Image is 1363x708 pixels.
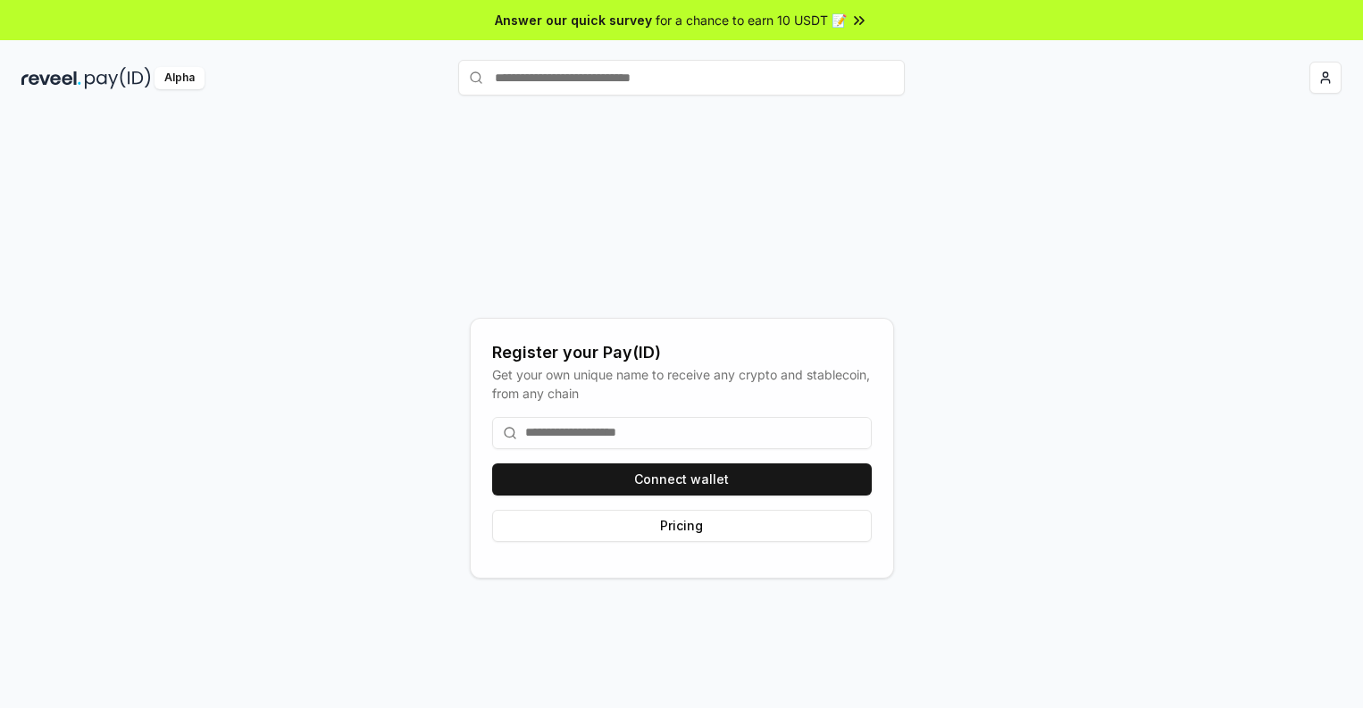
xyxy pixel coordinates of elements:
div: Get your own unique name to receive any crypto and stablecoin, from any chain [492,365,872,403]
img: reveel_dark [21,67,81,89]
span: for a chance to earn 10 USDT 📝 [656,11,847,29]
div: Alpha [155,67,205,89]
button: Connect wallet [492,463,872,496]
div: Register your Pay(ID) [492,340,872,365]
img: pay_id [85,67,151,89]
button: Pricing [492,510,872,542]
span: Answer our quick survey [495,11,652,29]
